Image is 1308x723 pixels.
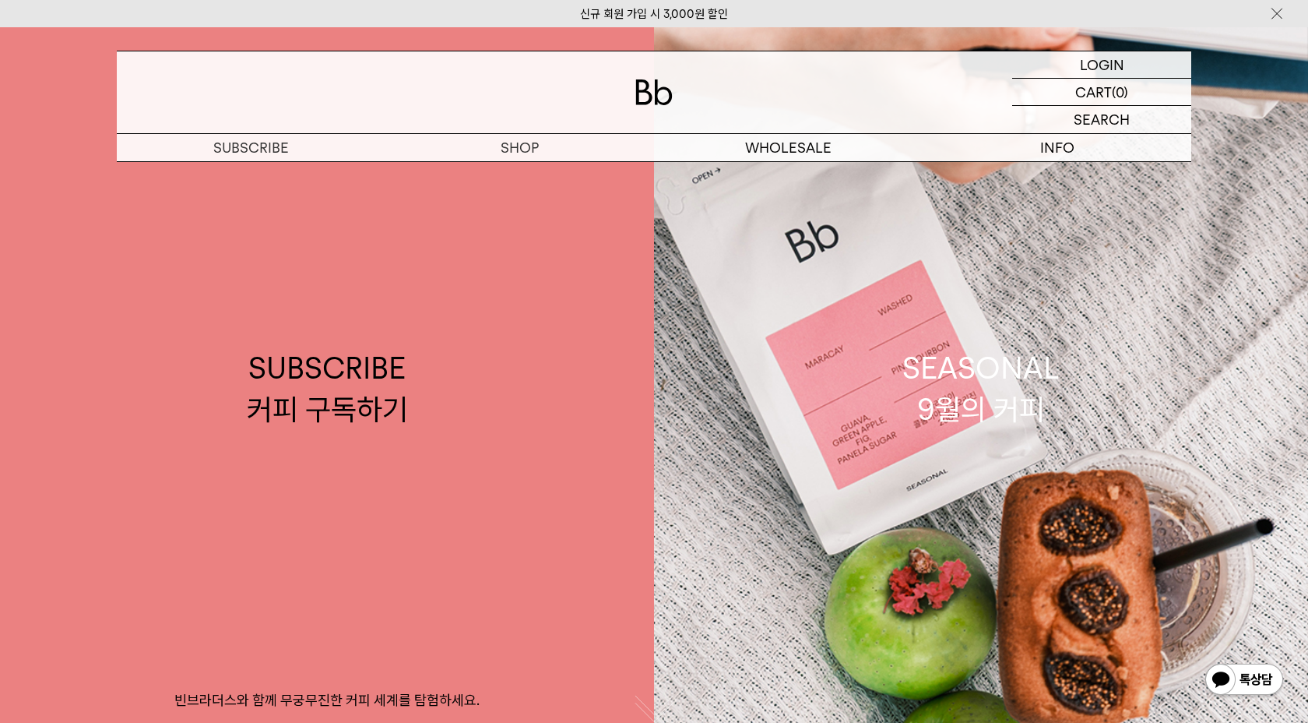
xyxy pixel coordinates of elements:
div: SEASONAL 9월의 커피 [902,347,1060,430]
p: WHOLESALE [654,134,923,161]
a: LOGIN [1012,51,1191,79]
img: 카카오톡 채널 1:1 채팅 버튼 [1204,662,1285,700]
p: SEARCH [1074,106,1130,133]
a: SHOP [385,134,654,161]
p: (0) [1112,79,1128,105]
a: SUBSCRIBE [117,134,385,161]
p: INFO [923,134,1191,161]
a: CART (0) [1012,79,1191,106]
p: LOGIN [1080,51,1124,78]
div: SUBSCRIBE 커피 구독하기 [247,347,408,430]
img: 로고 [635,79,673,105]
p: CART [1075,79,1112,105]
a: 신규 회원 가입 시 3,000원 할인 [580,7,728,21]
